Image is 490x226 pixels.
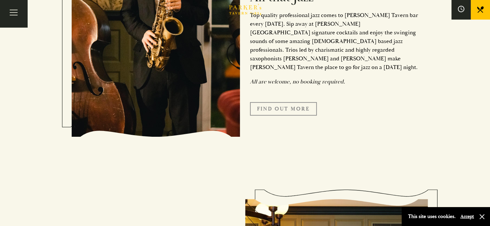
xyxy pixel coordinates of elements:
[479,213,485,220] button: Close and accept
[250,11,419,72] p: Top quality professional jazz comes to [PERSON_NAME] Tavern bar every [DATE]. Sip away at [PERSON...
[460,213,474,220] button: Accept
[408,212,456,221] p: This site uses cookies.
[250,102,317,116] a: Find Out More
[250,78,345,85] em: All are welcome, no booking required.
